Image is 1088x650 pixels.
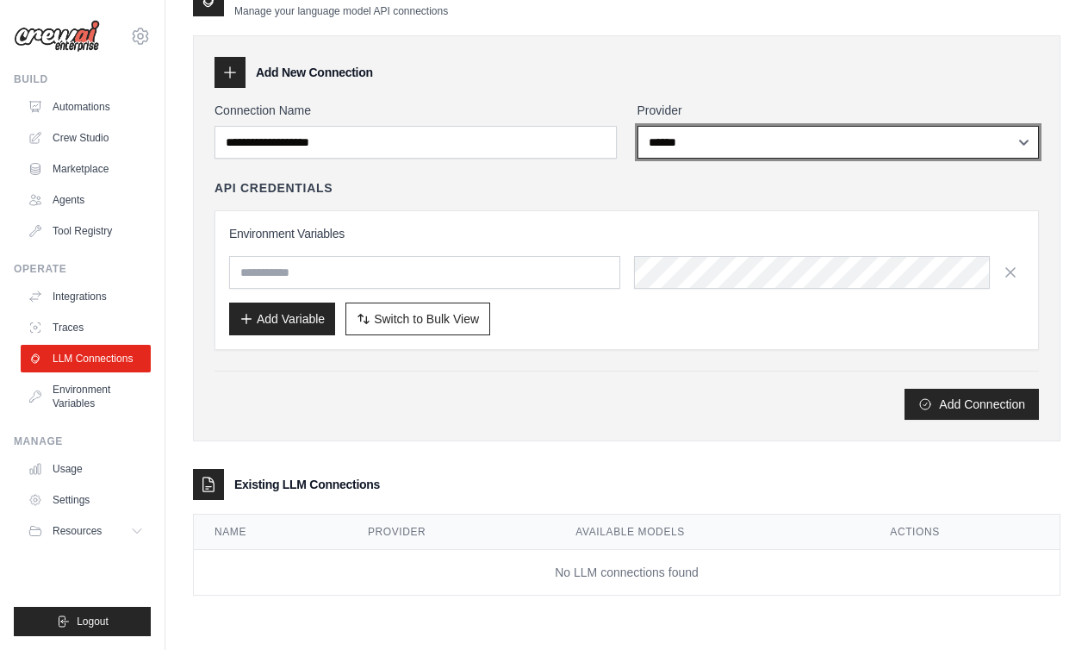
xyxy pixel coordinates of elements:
[347,515,555,550] th: Provider
[869,515,1060,550] th: Actions
[14,72,151,86] div: Build
[21,283,151,310] a: Integrations
[21,124,151,152] a: Crew Studio
[637,102,1040,119] label: Provider
[905,389,1039,420] button: Add Connection
[229,225,1024,242] h3: Environment Variables
[53,524,102,538] span: Resources
[21,217,151,245] a: Tool Registry
[21,455,151,483] a: Usage
[14,20,100,53] img: Logo
[194,515,347,550] th: Name
[345,303,490,335] button: Switch to Bulk View
[14,607,151,636] button: Logout
[229,303,335,335] button: Add Variable
[555,515,869,550] th: Available Models
[234,4,448,18] p: Manage your language model API connections
[14,434,151,448] div: Manage
[21,517,151,545] button: Resources
[374,310,479,328] span: Switch to Bulk View
[214,179,333,197] h4: API Credentials
[21,314,151,341] a: Traces
[21,376,151,417] a: Environment Variables
[21,186,151,214] a: Agents
[77,615,109,628] span: Logout
[194,550,1060,596] td: No LLM connections found
[21,155,151,183] a: Marketplace
[21,93,151,121] a: Automations
[256,64,373,81] h3: Add New Connection
[21,345,151,372] a: LLM Connections
[234,476,380,493] h3: Existing LLM Connections
[21,486,151,514] a: Settings
[214,102,617,119] label: Connection Name
[14,262,151,276] div: Operate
